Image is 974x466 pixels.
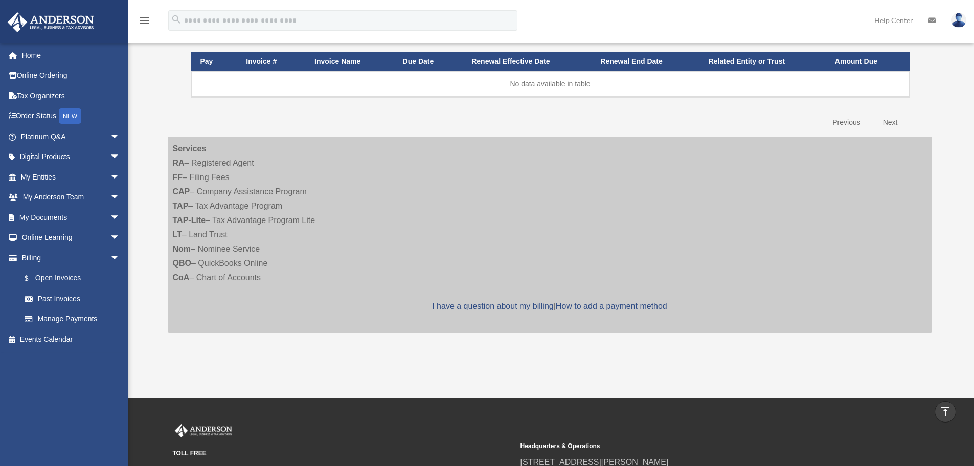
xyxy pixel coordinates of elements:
[7,147,135,167] a: Digital Productsarrow_drop_down
[520,441,861,452] small: Headquarters & Operations
[173,299,927,314] p: |
[110,228,130,249] span: arrow_drop_down
[826,52,910,71] th: Amount Due: activate to sort column ascending
[14,309,130,329] a: Manage Payments
[30,272,35,285] span: $
[138,14,150,27] i: menu
[110,147,130,168] span: arrow_drop_down
[556,302,667,310] a: How to add a payment method
[59,108,81,124] div: NEW
[173,159,185,167] strong: RA
[7,329,135,349] a: Events Calendar
[951,13,966,28] img: User Pic
[7,207,135,228] a: My Documentsarrow_drop_down
[935,401,956,423] a: vertical_align_top
[394,52,463,71] th: Due Date: activate to sort column ascending
[173,202,189,210] strong: TAP
[168,137,932,333] div: – Registered Agent – Filing Fees – Company Assistance Program – Tax Advantage Program – Tax Advan...
[699,52,826,71] th: Related Entity or Trust: activate to sort column ascending
[173,230,182,239] strong: LT
[7,167,135,187] a: My Entitiesarrow_drop_down
[110,126,130,147] span: arrow_drop_down
[7,106,135,127] a: Order StatusNEW
[5,12,97,32] img: Anderson Advisors Platinum Portal
[7,126,135,147] a: Platinum Q&Aarrow_drop_down
[173,424,234,437] img: Anderson Advisors Platinum Portal
[173,259,191,268] strong: QBO
[7,248,130,268] a: Billingarrow_drop_down
[171,14,182,25] i: search
[173,448,513,459] small: TOLL FREE
[7,85,135,106] a: Tax Organizers
[939,405,952,417] i: vertical_align_top
[173,273,190,282] strong: CoA
[14,289,130,309] a: Past Invoices
[110,187,130,208] span: arrow_drop_down
[173,187,190,196] strong: CAP
[173,173,183,182] strong: FF
[7,187,135,208] a: My Anderson Teamarrow_drop_down
[191,71,910,97] td: No data available in table
[110,167,130,188] span: arrow_drop_down
[591,52,699,71] th: Renewal End Date: activate to sort column ascending
[432,302,553,310] a: I have a question about my billing
[7,65,135,86] a: Online Ordering
[462,52,591,71] th: Renewal Effective Date: activate to sort column ascending
[138,18,150,27] a: menu
[110,248,130,269] span: arrow_drop_down
[825,112,868,133] a: Previous
[14,268,125,289] a: $Open Invoices
[305,52,394,71] th: Invoice Name: activate to sort column ascending
[875,112,905,133] a: Next
[110,207,130,228] span: arrow_drop_down
[7,228,135,248] a: Online Learningarrow_drop_down
[191,52,237,71] th: Pay: activate to sort column descending
[173,245,191,253] strong: Nom
[173,144,207,153] strong: Services
[173,216,206,225] strong: TAP-Lite
[7,45,135,65] a: Home
[237,52,305,71] th: Invoice #: activate to sort column ascending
